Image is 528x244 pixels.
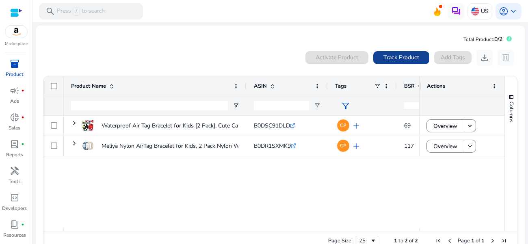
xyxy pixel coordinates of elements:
[480,53,489,63] span: download
[5,41,28,47] p: Marketplace
[340,123,346,128] span: CP
[508,101,515,122] span: Columns
[494,35,502,43] span: 0/2
[10,97,19,105] p: Ads
[3,231,26,239] p: Resources
[254,142,291,150] span: B0DR1SXMK9
[10,86,19,95] span: campaign
[82,138,93,153] img: 41T5MwH7w7L._AC_SR38,50_.jpg
[45,6,55,16] span: search
[314,102,320,109] button: Open Filter Menu
[426,140,464,153] button: Overview
[254,101,309,110] input: ASIN Filter Input
[9,124,20,132] p: Sales
[254,82,267,90] span: ASIN
[404,122,411,130] span: 69
[102,138,271,154] p: Meliya Nylon AirTag Bracelet for Kids, 2 Pack Nylon Watch Bands...
[73,7,80,16] span: /
[10,139,19,149] span: lab_profile
[404,82,415,90] span: BSR
[2,205,27,212] p: Developers
[509,6,518,16] span: keyboard_arrow_down
[10,193,19,203] span: code_blocks
[481,4,489,18] p: US
[5,26,27,38] img: amazon.svg
[233,102,239,109] button: Open Filter Menu
[471,7,479,15] img: us.svg
[489,238,496,244] div: Next Page
[404,142,414,150] span: 117
[21,116,24,119] span: fiber_manual_record
[426,119,464,132] button: Overview
[10,59,19,69] span: inventory_2
[71,101,228,110] input: Product Name Filter Input
[351,121,361,131] span: add
[102,117,264,134] p: Waterproof Air Tag Bracelet for Kids [2 Pack], Cute Cartoon Air...
[10,166,19,176] span: handyman
[21,223,24,226] span: fiber_manual_record
[351,141,361,151] span: add
[57,7,105,16] p: Press to search
[433,138,457,155] span: Overview
[21,89,24,92] span: fiber_manual_record
[254,122,290,130] span: B0DSC91DLD
[341,101,351,111] span: filter_alt
[466,143,474,150] mat-icon: keyboard_arrow_down
[501,238,507,244] div: Last Page
[6,151,23,158] p: Reports
[340,143,346,148] span: CP
[466,122,474,130] mat-icon: keyboard_arrow_down
[463,36,494,43] span: Total Product:
[435,238,441,244] div: First Page
[433,118,457,134] span: Overview
[6,71,23,78] p: Product
[82,118,93,133] img: 51Kcd40XZjL._AC_SR38,50_.jpg
[9,178,21,185] p: Tools
[71,82,106,90] span: Product Name
[335,82,346,90] span: Tags
[427,82,445,90] span: Actions
[21,143,24,146] span: fiber_manual_record
[383,53,419,62] span: Track Product
[499,6,509,16] span: account_circle
[446,238,453,244] div: Previous Page
[476,50,493,66] button: download
[10,220,19,229] span: book_4
[10,112,19,122] span: donut_small
[373,51,429,64] button: Track Product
